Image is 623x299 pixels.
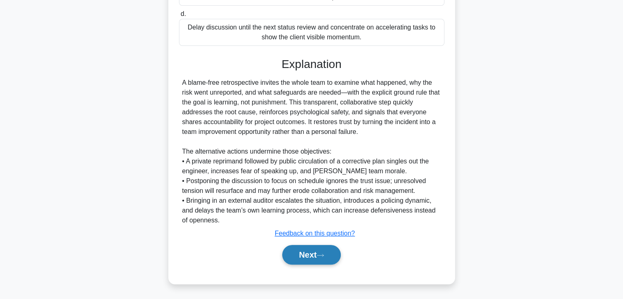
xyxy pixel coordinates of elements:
[282,245,341,265] button: Next
[179,19,444,46] div: Delay discussion until the next status review and concentrate on accelerating tasks to show the c...
[182,78,441,225] div: A blame-free retrospective invites the whole team to examine what happened, why the risk went unr...
[275,230,355,237] a: Feedback on this question?
[181,10,186,17] span: d.
[184,57,439,71] h3: Explanation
